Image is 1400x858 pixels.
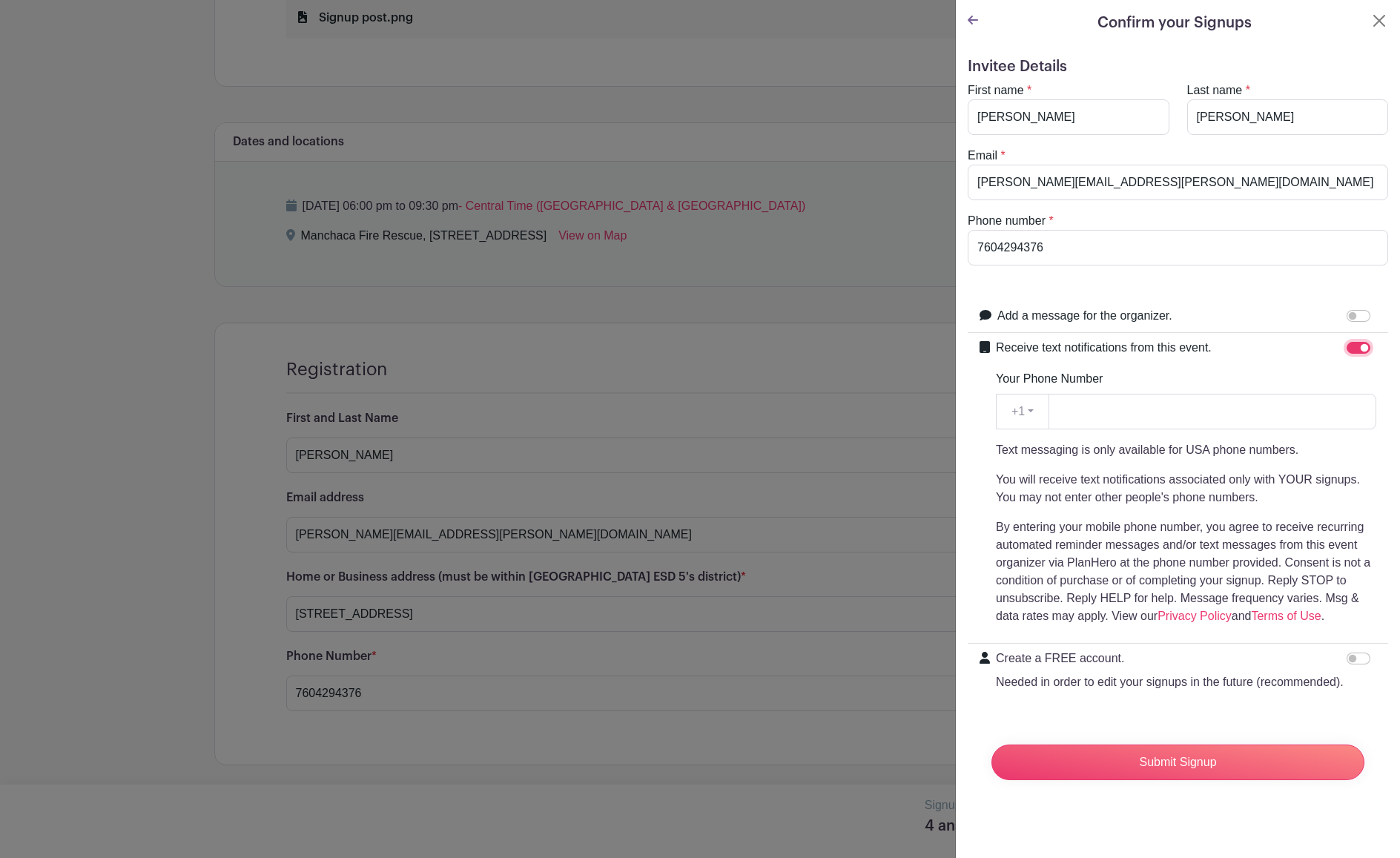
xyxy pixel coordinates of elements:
[996,673,1344,691] p: Needed in order to edit your signups in the future (recommended).
[996,370,1103,388] label: Your Phone Number
[1097,12,1252,34] h5: Confirm your Signups
[968,82,1024,99] label: First name
[968,58,1388,76] h5: Invitee Details
[996,339,1212,357] label: Receive text notifications from this event.
[996,471,1376,506] p: You will receive text notifications associated only with YOUR signups. You may not enter other pe...
[997,307,1172,325] label: Add a message for the organizer.
[968,212,1046,230] label: Phone number
[1158,610,1232,622] a: Privacy Policy
[1187,82,1243,99] label: Last name
[996,441,1376,459] p: Text messaging is only available for USA phone numbers.
[991,745,1364,780] input: Submit Signup
[996,518,1376,625] p: By entering your mobile phone number, you agree to receive recurring automated reminder messages ...
[1370,12,1388,30] button: Close
[968,147,997,165] label: Email
[996,394,1049,429] button: +1
[1251,610,1321,622] a: Terms of Use
[996,650,1344,667] p: Create a FREE account.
